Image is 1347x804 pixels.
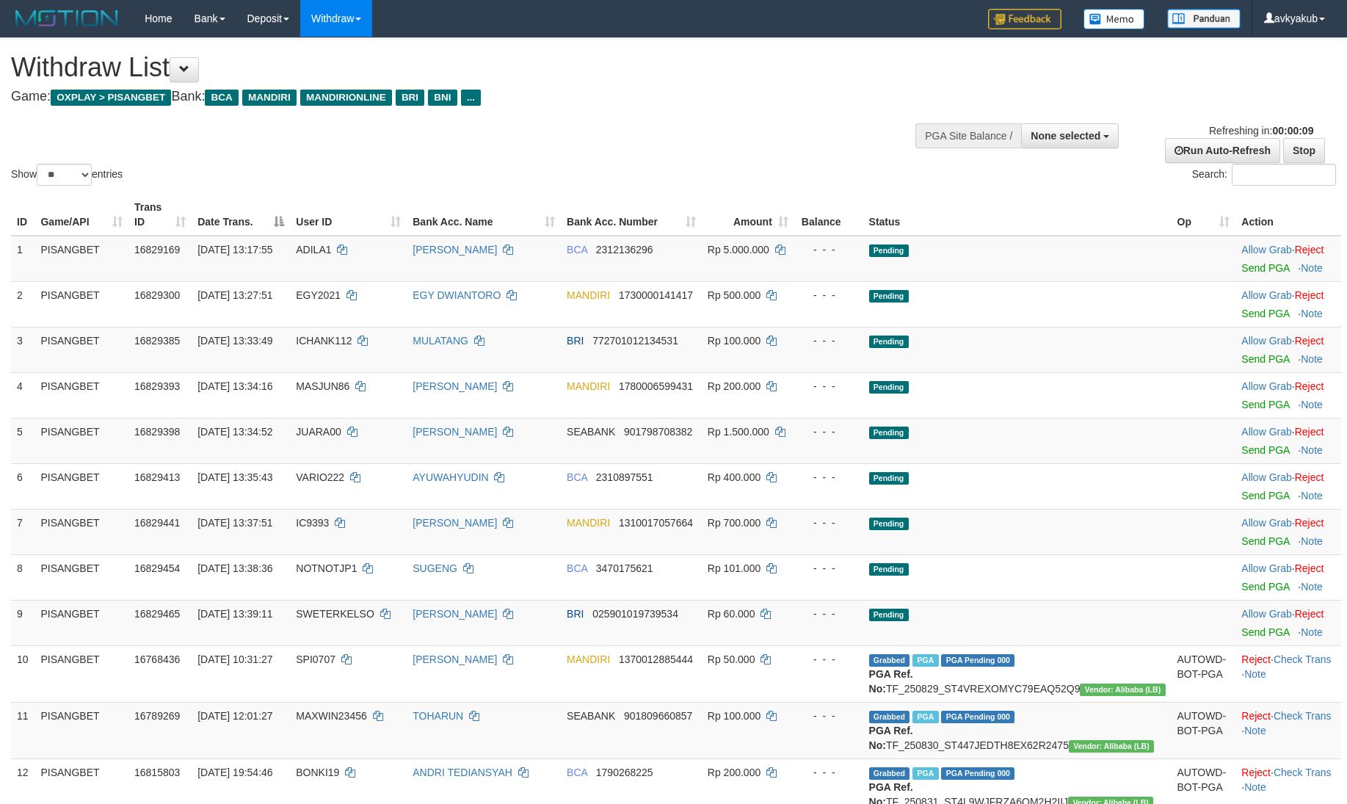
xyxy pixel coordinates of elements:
th: ID [11,194,35,236]
span: 16829465 [134,608,180,620]
div: PGA Site Balance / [915,123,1021,148]
span: Rp 200.000 [708,380,760,392]
div: - - - [800,424,857,439]
span: Copy 3470175621 to clipboard [596,562,653,574]
td: TF_250830_ST447JEDTH8EX62R2475 [863,702,1172,758]
span: Rp 60.000 [708,608,755,620]
img: panduan.png [1167,9,1241,29]
span: Pending [869,518,909,530]
a: Allow Grab [1241,244,1291,256]
a: Send PGA [1241,444,1289,456]
a: Check Trans [1274,710,1332,722]
a: Note [1301,490,1323,501]
span: 16829300 [134,289,180,301]
td: · · [1235,702,1341,758]
span: ... [461,90,481,106]
span: MANDIRI [567,380,610,392]
span: Pending [869,427,909,439]
a: TOHARUN [413,710,463,722]
span: 16768436 [134,653,180,665]
strong: 00:00:09 [1272,125,1313,137]
div: - - - [800,652,857,667]
td: 11 [11,702,35,758]
span: Pending [869,609,909,621]
td: PISANGBET [35,645,128,702]
h4: Game: Bank: [11,90,883,104]
span: Copy 1370012885444 to clipboard [619,653,693,665]
div: - - - [800,288,857,303]
a: Reject [1295,380,1324,392]
td: 8 [11,554,35,600]
a: Note [1301,535,1323,547]
td: · [1235,554,1341,600]
span: Vendor URL: https://dashboard.q2checkout.com/secure [1069,740,1154,753]
a: Send PGA [1241,308,1289,319]
span: BCA [205,90,238,106]
td: · [1235,600,1341,645]
span: 16829169 [134,244,180,256]
b: PGA Ref. No: [869,725,913,751]
span: IC9393 [296,517,329,529]
a: Reject [1241,767,1271,778]
span: Pending [869,336,909,348]
a: Reject [1295,426,1324,438]
span: BCA [567,471,587,483]
span: Vendor URL: https://dashboard.q2checkout.com/secure [1080,684,1165,696]
span: [DATE] 12:01:27 [197,710,272,722]
span: · [1241,289,1294,301]
a: Allow Grab [1241,335,1291,347]
a: Send PGA [1241,399,1289,410]
input: Search: [1232,164,1336,186]
span: Rp 100.000 [708,710,760,722]
span: Copy 901809660857 to clipboard [624,710,692,722]
a: Stop [1283,138,1325,163]
a: Allow Grab [1241,608,1291,620]
div: - - - [800,515,857,530]
span: JUARA00 [296,426,341,438]
a: Reject [1295,335,1324,347]
td: · [1235,463,1341,509]
a: Send PGA [1241,581,1289,593]
span: BRI [567,608,584,620]
span: · [1241,608,1294,620]
span: Rp 700.000 [708,517,760,529]
span: MANDIRI [242,90,297,106]
td: 7 [11,509,35,554]
a: Note [1301,308,1323,319]
a: Note [1244,781,1266,793]
a: AYUWAHYUDIN [413,471,488,483]
span: Copy 1730000141417 to clipboard [619,289,693,301]
span: ICHANK112 [296,335,352,347]
th: Game/API: activate to sort column ascending [35,194,128,236]
span: [DATE] 13:17:55 [197,244,272,256]
span: Refreshing in: [1209,125,1313,137]
span: BRI [396,90,424,106]
span: Copy 1790268225 to clipboard [596,767,653,778]
span: Grabbed [869,767,910,780]
span: Rp 400.000 [708,471,760,483]
span: 16789269 [134,710,180,722]
span: BCA [567,562,587,574]
a: Allow Grab [1241,562,1291,574]
span: Rp 101.000 [708,562,760,574]
th: Date Trans.: activate to sort column descending [192,194,290,236]
td: PISANGBET [35,463,128,509]
span: MAXWIN23456 [296,710,366,722]
span: SEABANK [567,710,615,722]
span: · [1241,335,1294,347]
a: Run Auto-Refresh [1165,138,1280,163]
span: · [1241,426,1294,438]
span: BNI [428,90,457,106]
span: 16829454 [134,562,180,574]
div: - - - [800,242,857,257]
span: SPI0707 [296,653,335,665]
span: [DATE] 13:27:51 [197,289,272,301]
span: Copy 772701012134531 to clipboard [592,335,678,347]
span: BRI [567,335,584,347]
a: Send PGA [1241,626,1289,638]
td: · [1235,372,1341,418]
a: Allow Grab [1241,380,1291,392]
a: Note [1301,399,1323,410]
span: 16829385 [134,335,180,347]
div: - - - [800,709,857,723]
